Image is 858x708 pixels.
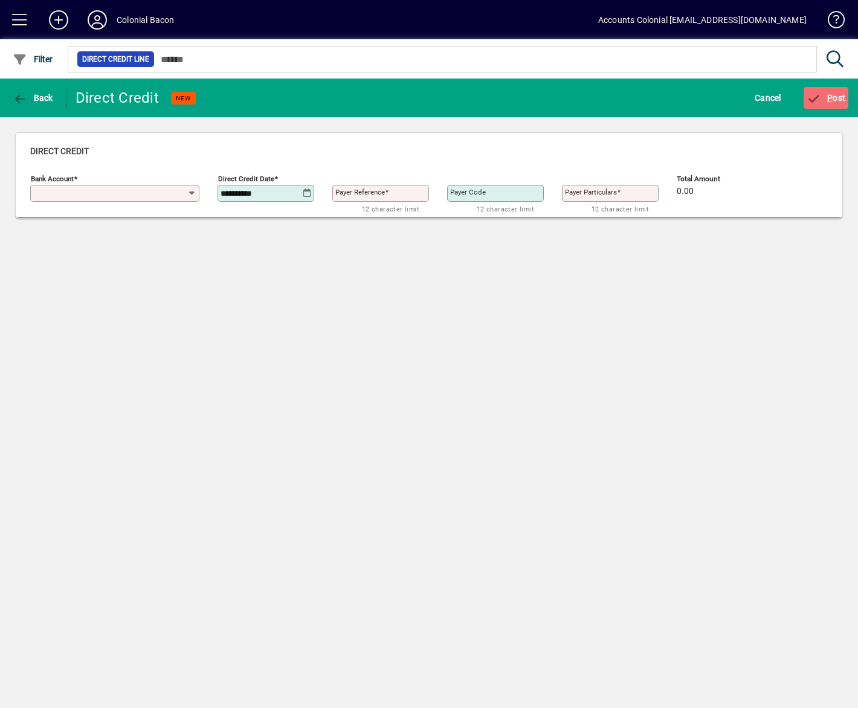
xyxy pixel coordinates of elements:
span: NEW [176,94,191,102]
button: Back [10,87,56,109]
div: Accounts Colonial [EMAIL_ADDRESS][DOMAIN_NAME] [598,10,807,30]
div: Colonial Bacon [117,10,174,30]
mat-hint: 12 character limit [592,202,649,216]
mat-hint: 12 character limit [477,202,534,216]
mat-hint: 12 character limit [362,202,419,216]
button: Profile [78,9,117,31]
span: Cancel [755,88,781,108]
mat-label: Direct Credit Date [218,175,274,183]
span: ost [807,93,846,103]
span: Direct Credit [30,146,89,156]
button: Filter [10,48,56,70]
button: Cancel [752,87,784,109]
span: 0.00 [677,187,694,196]
mat-label: Payer Particulars [565,188,617,196]
span: Direct Credit Line [82,53,149,65]
mat-label: Payer Code [450,188,486,196]
a: Knowledge Base [819,2,843,42]
div: Direct Credit [76,88,159,108]
button: Add [39,9,78,31]
mat-label: Payer Reference [335,188,385,196]
mat-label: Bank Account [31,175,74,183]
span: Back [13,93,53,103]
span: P [827,93,833,103]
span: Total Amount [677,175,749,183]
button: Post [804,87,849,109]
span: Filter [13,54,53,64]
